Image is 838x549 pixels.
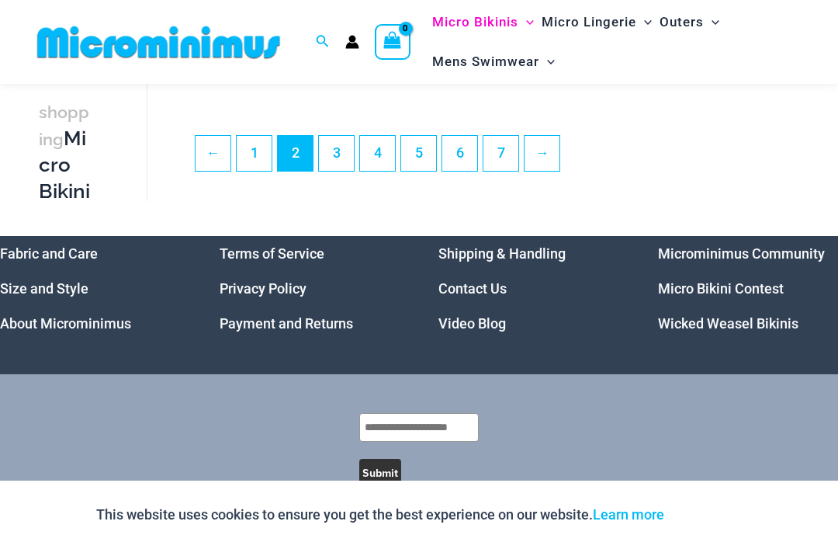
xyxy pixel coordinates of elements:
nav: Product Pagination [194,135,806,180]
span: Micro Lingerie [542,2,636,42]
a: Page 5 [401,136,436,171]
nav: Menu [220,236,400,341]
a: Payment and Returns [220,315,353,332]
a: Mens SwimwearMenu ToggleMenu Toggle [428,42,559,82]
a: Page 3 [319,136,354,171]
a: View Shopping Cart, empty [375,24,410,60]
span: Menu Toggle [518,2,534,42]
span: Menu Toggle [539,42,555,82]
a: Page 7 [483,136,518,171]
a: → [525,136,559,171]
a: ← [196,136,230,171]
span: Page 2 [278,136,313,171]
span: Outers [660,2,704,42]
a: Page 4 [360,136,395,171]
a: Contact Us [438,280,507,297]
button: Submit [359,459,401,487]
span: Menu Toggle [704,2,719,42]
span: shopping [39,103,89,149]
a: Learn more [593,506,664,523]
a: Micro LingerieMenu ToggleMenu Toggle [538,2,656,42]
nav: Menu [438,236,619,341]
a: Terms of Service [220,245,324,262]
a: Privacy Policy [220,280,306,297]
img: MM SHOP LOGO FLAT [31,25,286,60]
a: Micro BikinisMenu ToggleMenu Toggle [428,2,538,42]
a: Account icon link [345,35,359,49]
span: Micro Bikinis [432,2,518,42]
a: Video Blog [438,315,506,332]
a: Page 6 [442,136,477,171]
a: Micro Bikini Contest [658,280,784,297]
a: OutersMenu ToggleMenu Toggle [656,2,723,42]
p: This website uses cookies to ensure you get the best experience on our website. [96,503,664,526]
button: Accept [676,496,742,533]
a: Wicked Weasel Bikinis [658,315,798,332]
h3: Micro Bikinis [39,99,92,231]
a: Page 1 [237,136,272,171]
aside: Footer Widget 2 [220,236,400,341]
a: Microminimus Community [658,245,825,262]
span: Mens Swimwear [432,42,539,82]
a: Search icon link [316,33,330,52]
aside: Footer Widget 3 [438,236,619,341]
span: Menu Toggle [636,2,652,42]
a: Shipping & Handling [438,245,566,262]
